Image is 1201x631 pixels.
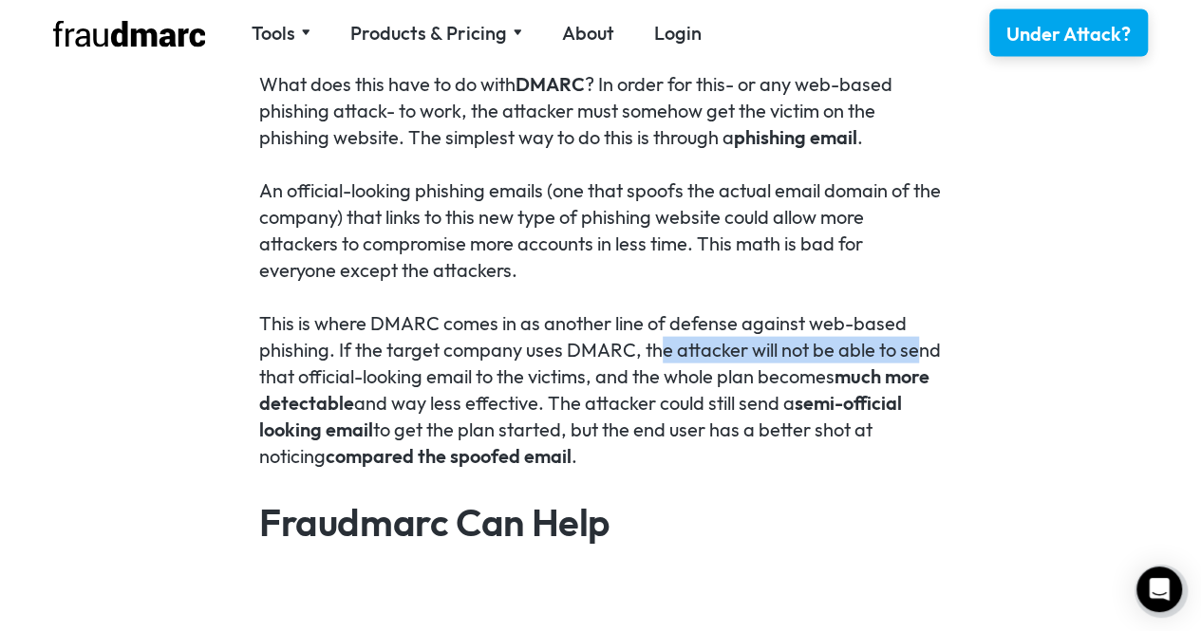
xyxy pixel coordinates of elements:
p: What does this have to do with ? In order for this- or any web-based phishing attack- to work, th... [259,71,942,151]
a: About [562,20,614,46]
p: This is where DMARC comes in as another line of defense against web-based phishing. If the target... [259,310,942,470]
div: Products & Pricing [350,20,507,46]
p: An official-looking phishing emails (one that spoofs the actual email domain of the company) that... [259,177,942,284]
div: Products & Pricing [350,20,522,46]
a: phishing email [734,125,857,149]
div: Under Attack? [1006,21,1131,47]
div: Open Intercom Messenger [1136,566,1182,612]
div: Tools [252,20,310,46]
a: Login [654,20,702,46]
a: Under Attack? [989,9,1148,57]
h3: Fraudmarc Can Help [259,503,942,541]
div: Tools [252,20,295,46]
a: compared the spoofed email [326,444,572,468]
a: DMARC [516,72,585,96]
